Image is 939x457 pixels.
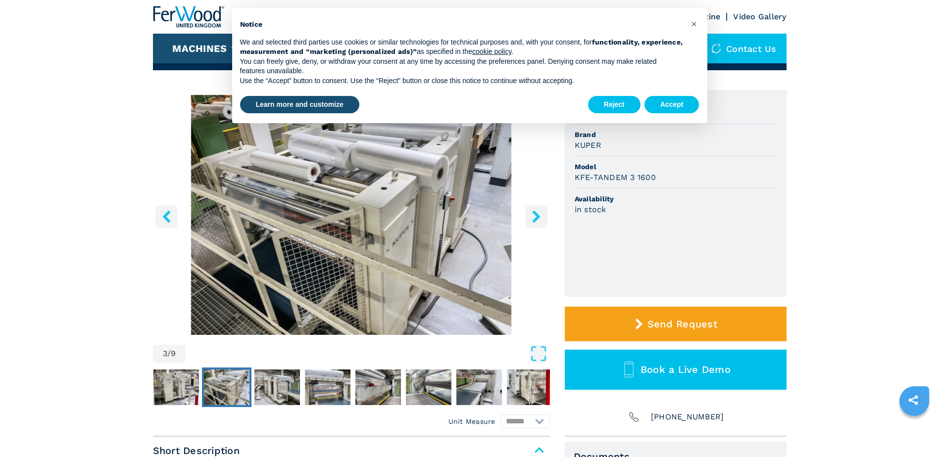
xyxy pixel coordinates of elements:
h3: KFE-TANDEM 3 1600 [575,172,656,183]
span: 9 [171,350,176,358]
img: Phone [627,410,641,424]
span: / [167,350,171,358]
img: 683e4a7c29df5549328a6d443fcd331a [507,369,552,405]
button: Go to Slide 4 [252,367,302,407]
img: 9b724e5d5b0dc5a42487a254cf2d055f [204,369,249,405]
h3: KUPER [575,139,601,151]
p: Use the “Accept” button to consent. Use the “Reject” button or close this notice to continue with... [240,76,684,86]
p: We and selected third parties use cookies or similar technologies for technical purposes and, wit... [240,38,684,57]
strong: functionality, experience, measurement and “marketing (personalized ads)” [240,38,683,56]
span: Model [575,162,777,172]
a: sharethis [901,388,926,412]
button: Book a Live Demo [565,350,787,390]
button: Reject [588,96,641,114]
img: 77bb1520e5ca8d4d53a33c8b66a6cff9 [254,369,300,405]
button: Go to Slide 5 [303,367,352,407]
button: Accept [644,96,699,114]
div: Contact us [701,34,787,63]
span: Brand [575,130,777,139]
span: × [691,18,697,30]
button: Go to Slide 3 [202,367,251,407]
em: Unit Measure [448,416,495,426]
span: Send Request [647,318,717,330]
button: Go to Slide 8 [454,367,504,407]
img: 368347db8531568eb6321638d241939a [305,369,350,405]
button: Go to Slide 2 [151,367,201,407]
button: Machines [172,43,227,54]
span: Book a Live Demo [641,364,731,375]
button: Go to Slide 6 [353,367,403,407]
img: 9f703a10b7ce9bfe1c85b650f0590e42 [406,369,451,405]
p: You can freely give, deny, or withdraw your consent at any time by accessing the preferences pane... [240,57,684,76]
div: Go to Slide 3 [153,95,550,335]
button: Close this notice [687,16,702,32]
button: Send Request [565,307,787,341]
span: Availability [575,194,777,204]
button: Learn more and customize [240,96,359,114]
a: Video Gallery [733,12,786,21]
img: Contact us [711,44,721,53]
iframe: Chat [897,412,932,450]
button: Go to Slide 9 [505,367,554,407]
h3: in stock [575,204,606,215]
a: cookie policy [472,47,511,55]
button: Open Fullscreen [188,345,547,363]
button: left-button [155,205,178,228]
span: [PHONE_NUMBER] [651,410,724,424]
button: right-button [525,205,547,228]
h2: Notice [240,20,684,30]
img: Ferwood [153,6,224,28]
nav: Thumbnail Navigation [151,367,548,407]
img: 3c140bc1b01fb552fc2db7971c77e8ff [456,369,502,405]
img: 91ac51536e388c0be06ac2d55c0cff91 [153,369,199,405]
img: Packaging Lines KUPER KFE-TANDEM 3 1600 [153,95,550,335]
img: 09155177d77aea086bf5bd35b9da81e1 [355,369,401,405]
span: 3 [163,350,167,358]
button: Go to Slide 7 [404,367,453,407]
